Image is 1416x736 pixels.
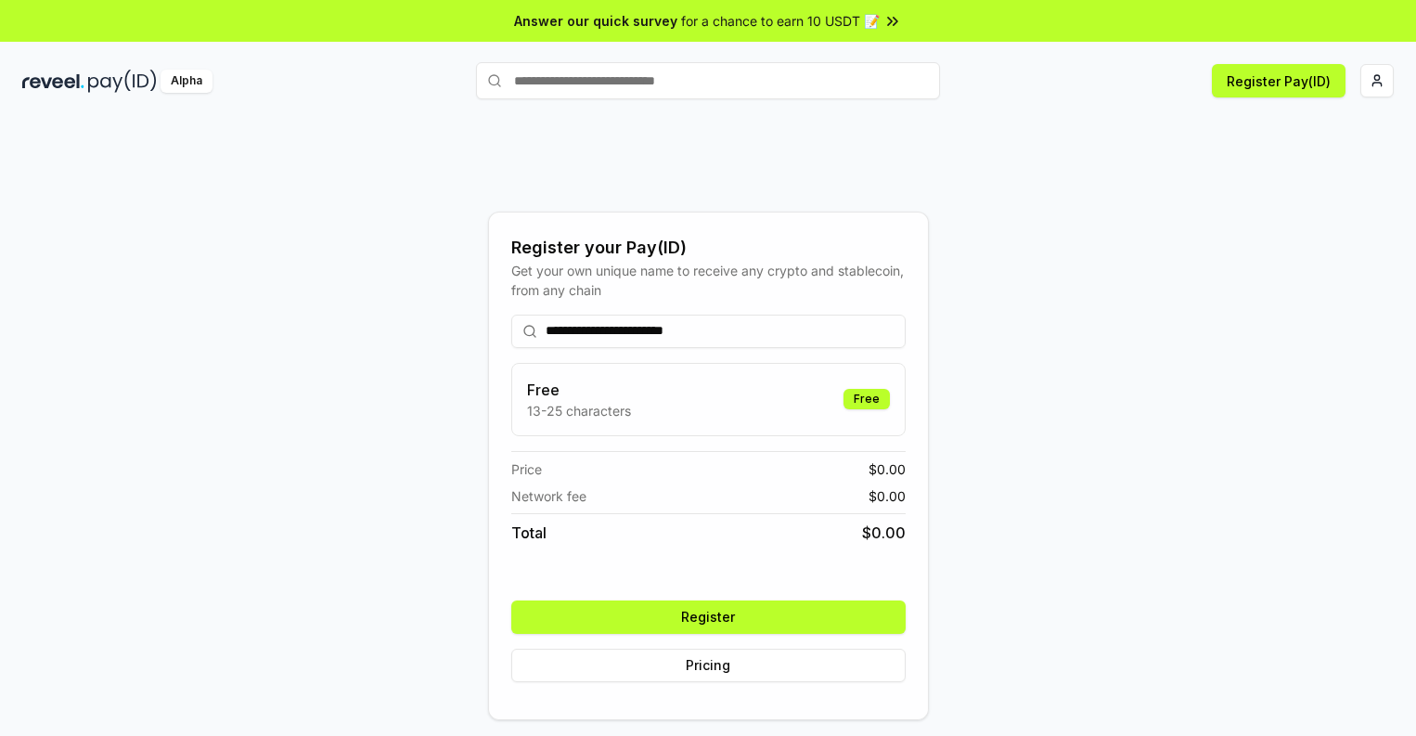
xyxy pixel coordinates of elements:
[527,401,631,420] p: 13-25 characters
[1212,64,1345,97] button: Register Pay(ID)
[161,70,212,93] div: Alpha
[843,389,890,409] div: Free
[511,261,906,300] div: Get your own unique name to receive any crypto and stablecoin, from any chain
[514,11,677,31] span: Answer our quick survey
[511,522,547,544] span: Total
[511,235,906,261] div: Register your Pay(ID)
[511,486,586,506] span: Network fee
[511,649,906,682] button: Pricing
[869,486,906,506] span: $ 0.00
[511,459,542,479] span: Price
[681,11,880,31] span: for a chance to earn 10 USDT 📝
[527,379,631,401] h3: Free
[869,459,906,479] span: $ 0.00
[88,70,157,93] img: pay_id
[862,522,906,544] span: $ 0.00
[22,70,84,93] img: reveel_dark
[511,600,906,634] button: Register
